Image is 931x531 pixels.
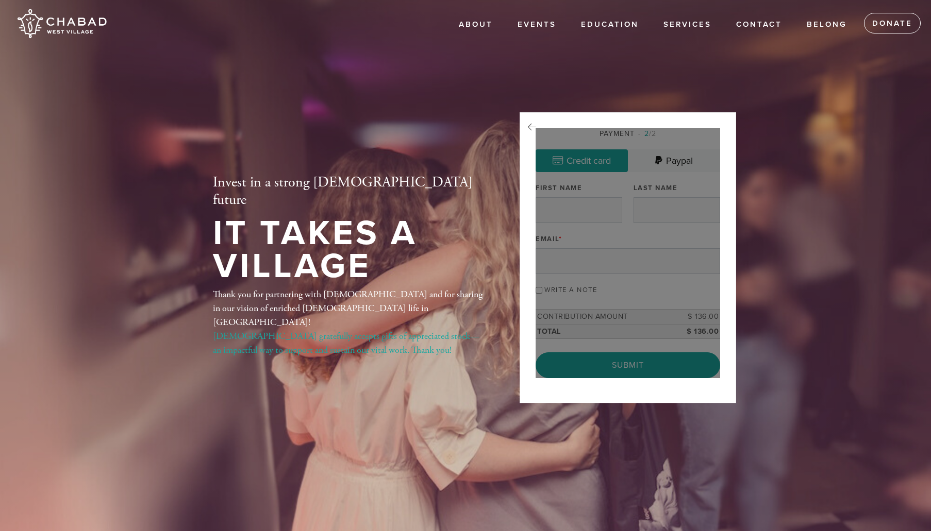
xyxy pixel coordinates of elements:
[15,5,108,42] img: Chabad%20West%20Village.png
[656,15,719,35] a: Services
[213,217,486,283] h1: It Takes a Village
[510,15,564,35] a: Events
[451,15,501,35] a: About
[213,330,479,356] a: [DEMOGRAPHIC_DATA] gratefully accepts gifts of appreciated stock—an impactful way to support and ...
[799,15,855,35] a: Belong
[728,15,790,35] a: Contact
[573,15,646,35] a: EDUCATION
[213,174,486,209] h2: Invest in a strong [DEMOGRAPHIC_DATA] future
[213,287,486,357] div: Thank you for partnering with [DEMOGRAPHIC_DATA] and for sharing in our vision of enriched [DEMOG...
[864,13,921,33] a: Donate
